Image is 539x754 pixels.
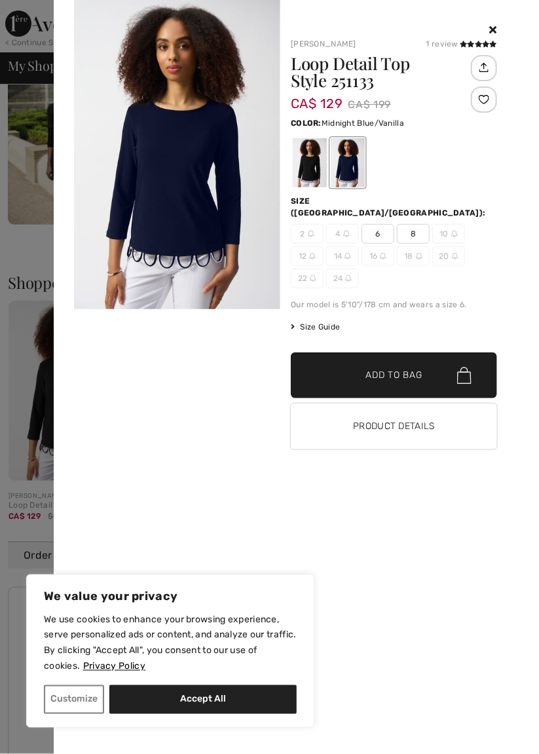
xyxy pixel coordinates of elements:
[83,660,146,673] a: Privacy Policy
[291,119,322,128] span: Color:
[331,138,365,187] div: Midnight Blue/Vanilla
[380,253,386,259] img: ring-m.svg
[291,269,324,288] span: 22
[291,404,497,449] button: Product Details
[432,224,465,244] span: 10
[343,231,350,237] img: ring-m.svg
[308,231,314,237] img: ring-m.svg
[291,321,340,333] span: Size Guide
[291,246,324,266] span: 12
[109,685,297,714] button: Accept All
[309,253,316,259] img: ring-m.svg
[310,275,316,282] img: ring-m.svg
[416,253,422,259] img: ring-m.svg
[291,195,497,219] div: Size ([GEOGRAPHIC_DATA]/[GEOGRAPHIC_DATA]):
[451,231,458,237] img: ring-m.svg
[26,575,314,728] div: We value your privacy
[362,246,394,266] span: 16
[473,56,494,79] img: Share
[28,9,55,21] span: Help
[291,55,480,89] h1: Loop Detail Top Style 251133
[457,367,472,384] img: Bag.svg
[366,369,422,383] span: Add to Bag
[426,38,497,50] div: 1 review
[44,685,104,714] button: Customize
[348,95,392,115] span: CA$ 199
[326,246,359,266] span: 14
[293,138,327,187] div: Black/Vanilla
[397,224,430,244] span: 8
[291,83,343,111] span: CA$ 129
[44,588,297,604] p: We value your privacy
[322,119,404,128] span: Midnight Blue/Vanilla
[326,224,359,244] span: 4
[44,612,297,675] p: We use cookies to enhance your browsing experience, serve personalized ads or content, and analyz...
[432,246,465,266] span: 20
[291,224,324,244] span: 2
[326,269,359,288] span: 24
[291,39,356,48] a: [PERSON_NAME]
[291,352,497,398] button: Add to Bag
[291,299,497,311] div: Our model is 5'10"/178 cm and wears a size 6.
[345,275,352,282] img: ring-m.svg
[362,224,394,244] span: 6
[452,253,458,259] img: ring-m.svg
[397,246,430,266] span: 18
[344,253,351,259] img: ring-m.svg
